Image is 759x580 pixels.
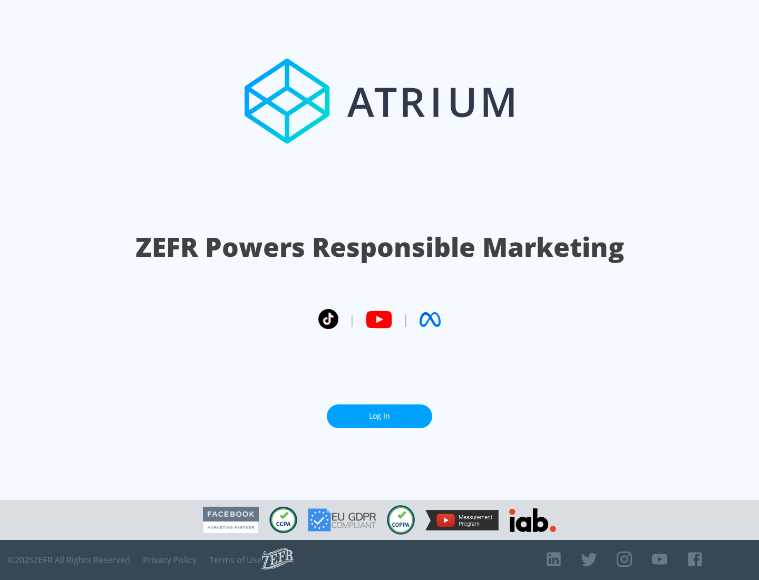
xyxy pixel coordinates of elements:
img: YouTube Measurement Program [425,510,499,530]
img: COPPA Compliant [387,505,415,535]
img: CCPA Compliant [269,507,297,533]
img: Facebook Marketing Partner [203,507,259,534]
span: | [403,312,409,327]
span: | [349,312,355,327]
a: Privacy Policy [143,555,197,565]
h1: ZEFR Powers Responsible Marketing [135,229,624,265]
a: Terms of Use [209,555,262,565]
img: GDPR Compliant [308,508,376,531]
span: © 2025 ZEFR All Rights Reserved [8,555,130,565]
a: Log In [327,404,432,428]
img: IAB [509,508,556,532]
